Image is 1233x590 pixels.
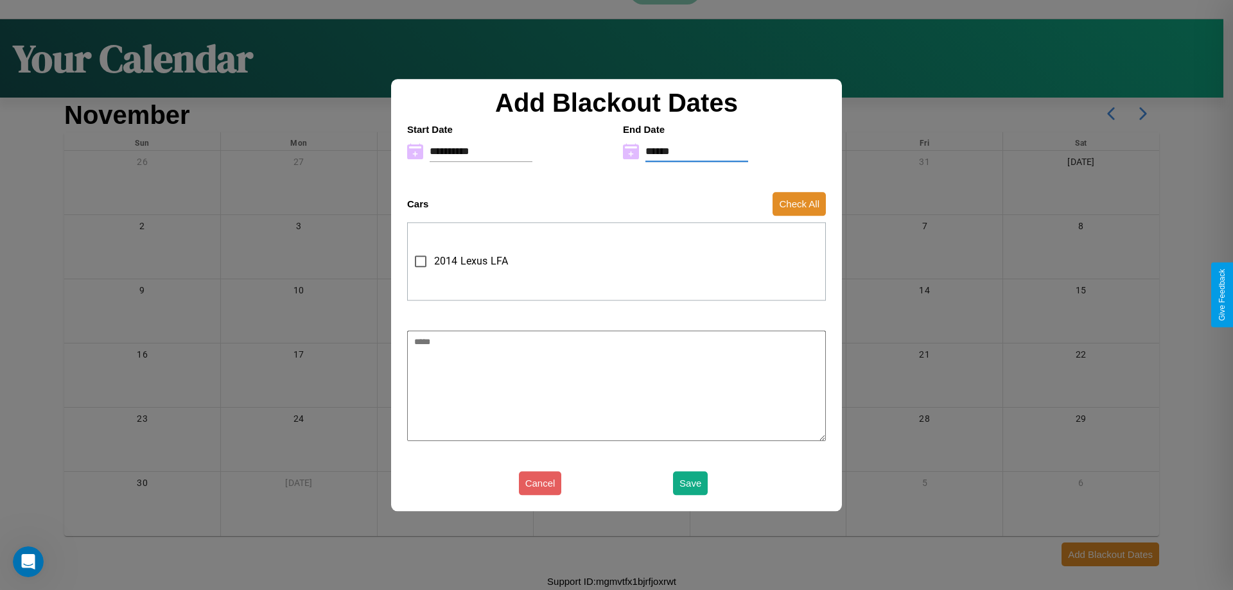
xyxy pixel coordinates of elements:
h4: End Date [623,124,826,135]
span: 2014 Lexus LFA [434,254,508,269]
h4: Start Date [407,124,610,135]
h2: Add Blackout Dates [401,89,832,117]
button: Cancel [519,471,562,495]
button: Check All [773,192,826,216]
button: Save [673,471,708,495]
h4: Cars [407,198,428,209]
div: Give Feedback [1218,269,1227,321]
iframe: Intercom live chat [13,546,44,577]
